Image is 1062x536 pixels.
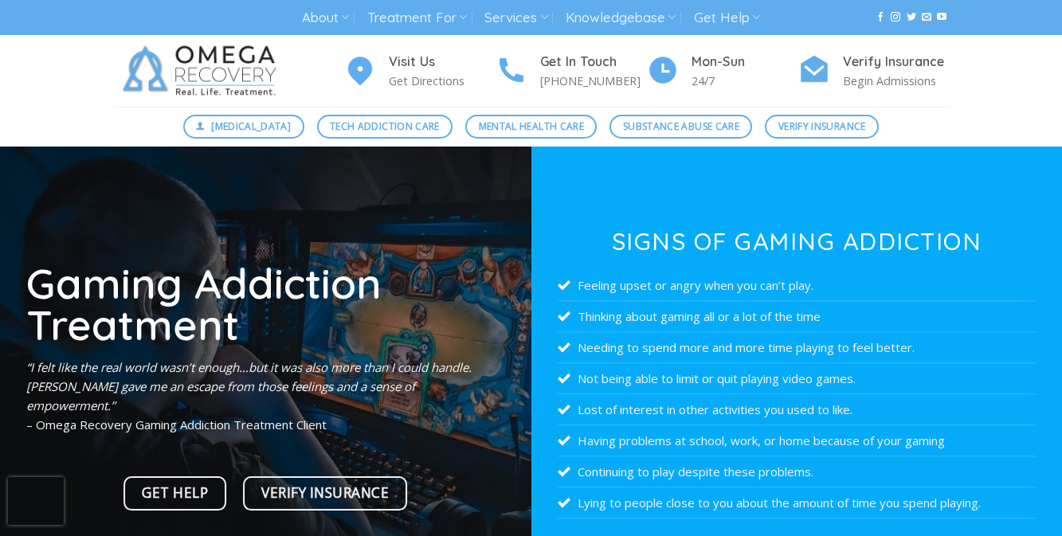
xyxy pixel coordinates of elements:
h4: Verify Insurance [843,52,950,72]
h4: Visit Us [389,52,496,72]
span: Verify Insurance [778,119,866,134]
p: – Omega Recovery Gaming Addiction Treatment Client [26,358,504,434]
p: Get Directions [389,72,496,90]
li: Thinking about gaming all or a lot of the time [558,301,1036,332]
li: Lying to people close to you about the amount of time you spend playing. [558,487,1036,518]
p: Begin Admissions [843,72,950,90]
li: Continuing to play despite these problems. [558,456,1036,487]
a: Knowledgebase [566,3,676,33]
a: Get In Touch [PHONE_NUMBER] [496,52,647,91]
h4: Mon-Sun [692,52,798,72]
a: Follow on YouTube [937,12,946,23]
a: Get Help [124,476,227,511]
h1: Gaming Addiction Treatment [26,262,504,346]
li: Feeling upset or angry when you can’t play. [558,270,1036,301]
a: Verify Insurance [243,476,407,511]
a: Services [484,3,547,33]
a: Follow on Facebook [876,12,885,23]
span: [MEDICAL_DATA] [211,119,291,134]
a: Visit Us Get Directions [344,52,496,91]
a: Substance Abuse Care [609,115,752,139]
span: Tech Addiction Care [330,119,440,134]
a: Verify Insurance Begin Admissions [798,52,950,91]
a: [MEDICAL_DATA] [183,115,304,139]
a: Get Help [694,3,760,33]
a: Verify Insurance [765,115,879,139]
span: Mental Health Care [479,119,584,134]
a: Tech Addiction Care [317,115,453,139]
li: Lost of interest in other activities you used to like. [558,394,1036,425]
iframe: reCAPTCHA [8,477,64,525]
p: [PHONE_NUMBER] [540,72,647,90]
img: Omega Recovery [113,35,292,107]
a: Mental Health Care [465,115,597,139]
h3: Signs of Gaming Addiction [558,229,1036,253]
a: Treatment For [367,3,467,33]
li: Needing to spend more and more time playing to feel better. [558,332,1036,363]
h4: Get In Touch [540,52,647,72]
a: About [302,3,349,33]
a: Follow on Twitter [907,12,916,23]
span: Verify Insurance [261,482,389,504]
p: 24/7 [692,72,798,90]
li: Having problems at school, work, or home because of your gaming [558,425,1036,456]
span: Substance Abuse Care [623,119,739,134]
em: “I felt like the real world wasn’t enough…but it was also more than I could handle. [PERSON_NAME]... [26,359,472,413]
a: Follow on Instagram [891,12,900,23]
span: Get Help [142,482,208,504]
a: Send us an email [922,12,931,23]
li: Not being able to limit or quit playing video games. [558,363,1036,394]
